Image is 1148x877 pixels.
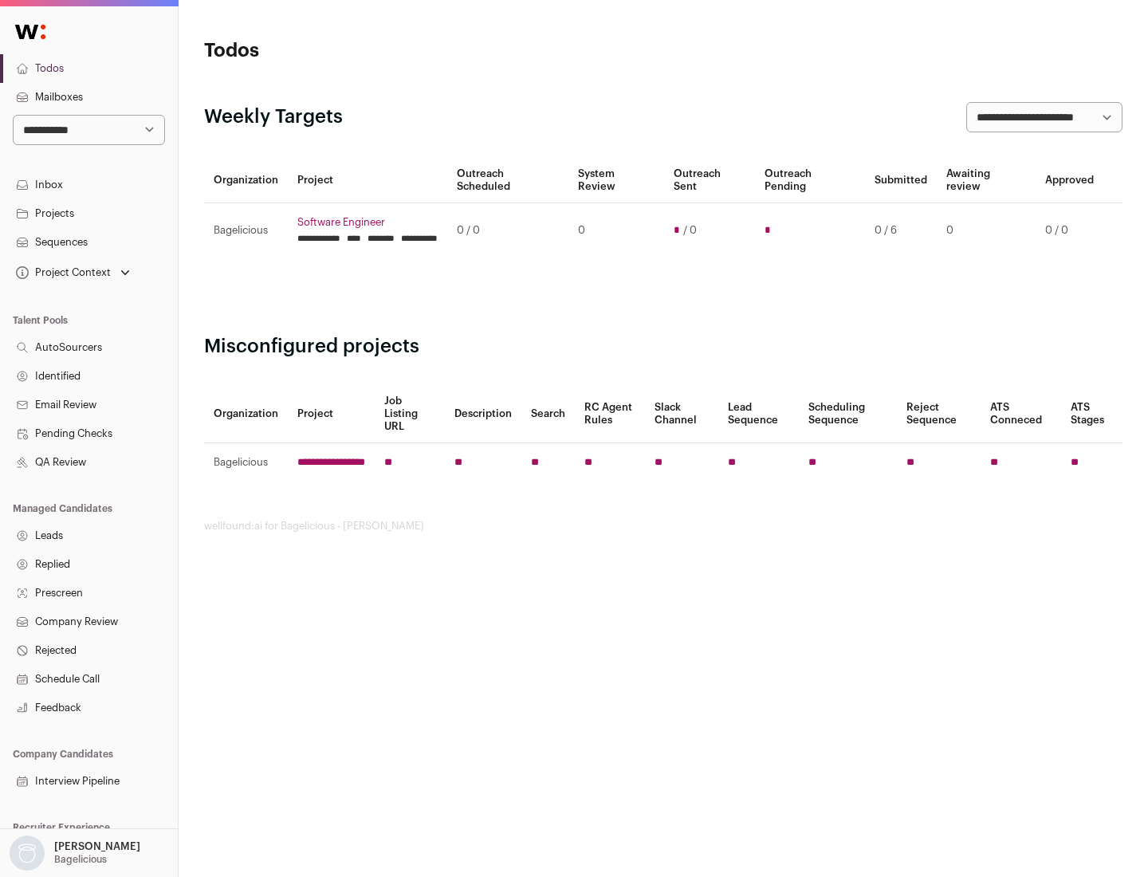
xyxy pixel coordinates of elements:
td: 0 [568,203,663,258]
th: Outreach Pending [755,158,864,203]
th: Scheduling Sequence [799,385,897,443]
th: Approved [1036,158,1103,203]
th: Description [445,385,521,443]
button: Open dropdown [13,262,133,284]
td: 0 / 0 [1036,203,1103,258]
th: Organization [204,158,288,203]
footer: wellfound:ai for Bagelicious - [PERSON_NAME] [204,520,1122,533]
h2: Misconfigured projects [204,334,1122,360]
td: Bagelicious [204,203,288,258]
td: 0 / 6 [865,203,937,258]
h1: Todos [204,38,510,64]
th: Outreach Sent [664,158,756,203]
h2: Weekly Targets [204,104,343,130]
th: Job Listing URL [375,385,445,443]
th: Awaiting review [937,158,1036,203]
a: Software Engineer [297,216,438,229]
p: Bagelicious [54,853,107,866]
th: Project [288,158,447,203]
button: Open dropdown [6,836,143,871]
td: 0 [937,203,1036,258]
p: [PERSON_NAME] [54,840,140,853]
img: nopic.png [10,836,45,871]
th: Lead Sequence [718,385,799,443]
th: Outreach Scheduled [447,158,568,203]
th: Slack Channel [645,385,718,443]
th: Search [521,385,575,443]
div: Project Context [13,266,111,279]
span: / 0 [683,224,697,237]
th: Submitted [865,158,937,203]
th: ATS Stages [1061,385,1122,443]
th: RC Agent Rules [575,385,644,443]
th: Project [288,385,375,443]
th: ATS Conneced [981,385,1060,443]
th: Reject Sequence [897,385,981,443]
td: Bagelicious [204,443,288,482]
th: Organization [204,385,288,443]
td: 0 / 0 [447,203,568,258]
img: Wellfound [6,16,54,48]
th: System Review [568,158,663,203]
